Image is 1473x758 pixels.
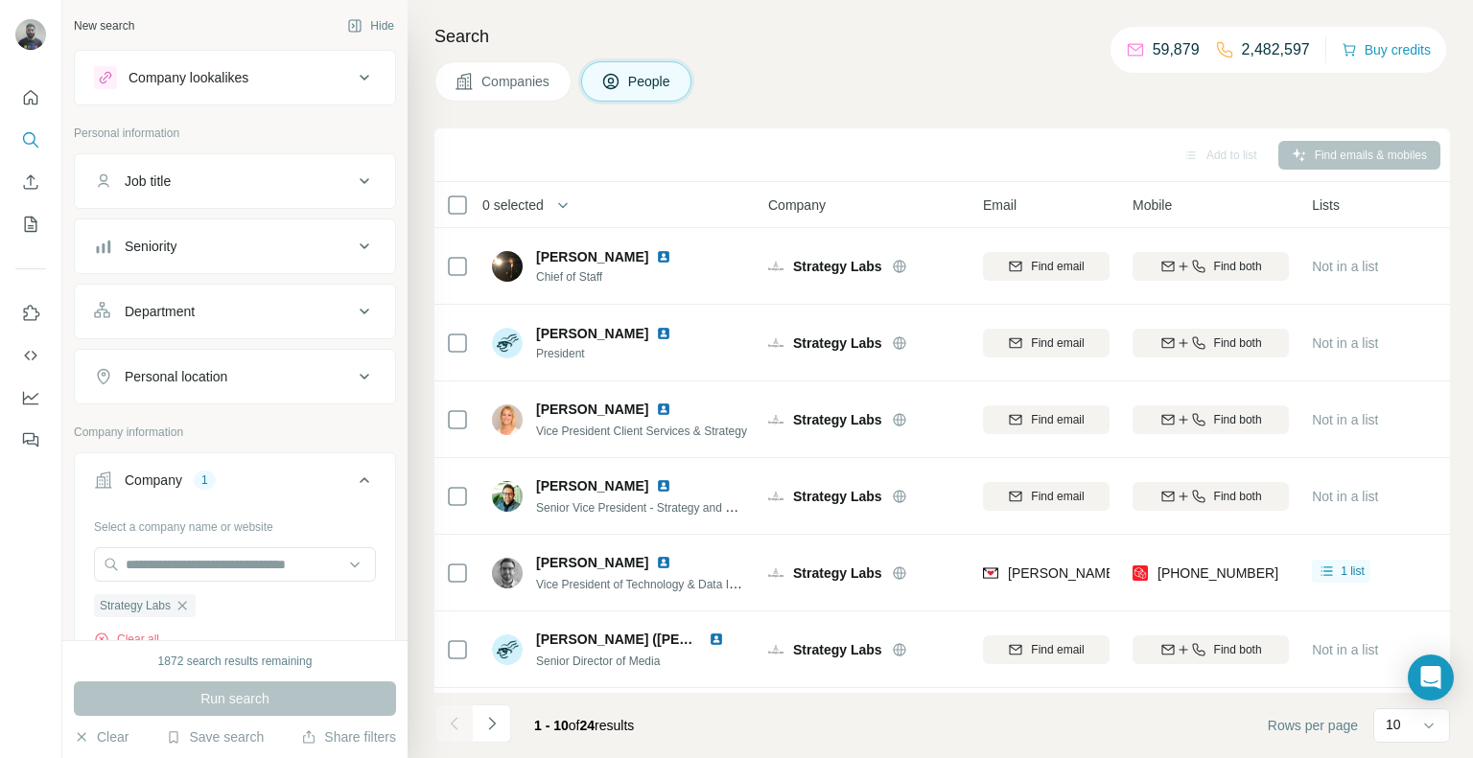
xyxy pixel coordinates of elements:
div: 1872 search results remaining [158,653,313,670]
span: 0 selected [482,195,544,215]
p: Company information [74,424,396,441]
img: LinkedIn logo [656,326,671,341]
span: Lists [1312,195,1340,215]
span: Company [768,195,826,215]
div: Open Intercom Messenger [1408,655,1454,701]
span: Strategy Labs [100,597,171,614]
span: Mobile [1133,195,1172,215]
div: Select a company name or website [94,511,376,536]
span: Strategy Labs [793,563,882,583]
span: Not in a list [1312,335,1378,351]
p: 59,879 [1153,38,1200,61]
button: Clear all [94,631,159,648]
img: LinkedIn logo [709,632,724,647]
span: [PERSON_NAME] [536,400,648,419]
span: [PERSON_NAME] [536,247,648,266]
span: Vice President of Technology & Data Innovation [536,576,779,591]
span: Strategy Labs [793,333,882,353]
button: Company lookalikes [75,55,395,101]
span: Not in a list [1312,259,1378,274]
img: provider findymail logo [983,563,998,583]
span: Vice President Client Services & Strategy [536,425,747,438]
div: 1 [194,471,216,489]
button: Search [15,123,46,157]
span: [PERSON_NAME] [536,553,648,572]
div: Personal location [125,367,227,386]
span: Find both [1214,258,1262,275]
button: Dashboard [15,380,46,415]
img: Avatar [492,634,523,665]
button: Find email [983,635,1110,664]
img: LinkedIn logo [656,402,671,417]
button: Use Surfe API [15,338,46,373]
span: Find both [1214,488,1262,505]
button: Department [75,288,395,334]
span: Find both [1214,411,1262,428]
p: 10 [1386,715,1401,734]
img: Logo of Strategy Labs [768,259,783,274]
span: Find email [1031,411,1084,428]
button: Feedback [15,423,46,457]
span: President [536,345,694,362]
button: Quick start [15,80,46,115]
div: Job title [125,172,171,191]
button: Find email [983,252,1110,281]
button: Company1 [75,457,395,511]
span: 1 list [1341,563,1365,580]
span: Find email [1031,334,1084,352]
span: Find email [1031,641,1084,658]
span: [PERSON_NAME] ([PERSON_NAME]) [PERSON_NAME] [536,632,890,647]
img: Logo of Strategy Labs [768,565,783,581]
button: Navigate to next page [473,704,511,743]
div: Company lookalikes [129,68,248,87]
button: Find email [983,482,1110,511]
img: Logo of Strategy Labs [768,335,783,351]
div: Department [125,302,195,321]
span: [PHONE_NUMBER] [1157,565,1278,581]
span: People [628,72,672,91]
span: [PERSON_NAME] [536,324,648,343]
span: Strategy Labs [793,410,882,429]
img: Logo of Strategy Labs [768,642,783,657]
button: Buy credits [1342,36,1431,63]
button: Find both [1133,635,1289,664]
span: Not in a list [1312,489,1378,504]
span: Strategy Labs [793,640,882,659]
span: Chief of Staff [536,268,694,286]
button: Find both [1133,405,1289,434]
span: [PERSON_NAME] [536,476,648,495]
span: 1 - 10 [534,718,569,733]
button: Find both [1133,482,1289,511]
span: Senior Vice President - Strategy and Operations [536,499,782,515]
button: Find email [983,405,1110,434]
span: Find email [1031,488,1084,505]
img: Avatar [492,251,523,282]
h4: Search [434,23,1450,50]
img: Logo of Strategy Labs [768,489,783,504]
button: Hide [334,11,408,40]
button: Enrich CSV [15,165,46,199]
p: 2,482,597 [1242,38,1310,61]
span: results [534,718,634,733]
span: Not in a list [1312,412,1378,427]
div: New search [74,17,134,34]
button: Job title [75,158,395,204]
img: LinkedIn logo [656,478,671,494]
span: 24 [580,718,596,733]
button: Seniority [75,223,395,269]
span: Strategy Labs [793,257,882,276]
img: LinkedIn logo [656,555,671,570]
img: Logo of Strategy Labs [768,412,783,427]
span: Not in a list [1312,642,1378,657]
span: Rows per page [1268,716,1358,735]
span: Companies [481,72,551,91]
span: Email [983,195,1017,215]
button: My lists [15,207,46,241]
div: Seniority [125,237,176,256]
span: of [569,718,580,733]
img: Avatar [492,481,523,512]
p: Personal information [74,125,396,142]
button: Save search [166,727,264,747]
img: LinkedIn logo [656,249,671,264]
button: Find email [983,329,1110,357]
